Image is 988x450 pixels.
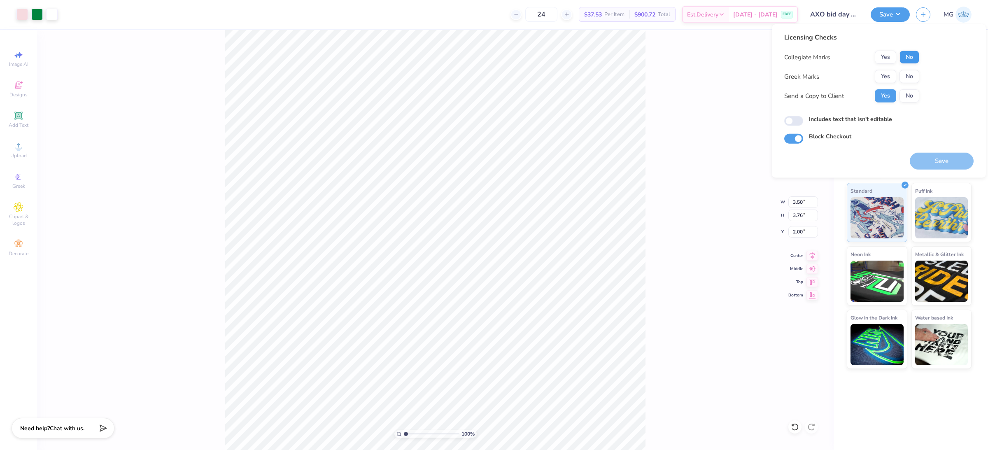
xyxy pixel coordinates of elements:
span: Image AI [9,61,28,68]
span: Greek [12,183,25,189]
span: [DATE] - [DATE] [733,10,778,19]
span: 100 % [461,430,475,438]
span: Designs [9,91,28,98]
span: $37.53 [584,10,602,19]
img: Glow in the Dark Ink [851,324,904,365]
span: Water based Ink [915,313,953,322]
div: Collegiate Marks [784,53,830,62]
input: – – [525,7,557,22]
span: Center [788,253,803,259]
span: Neon Ink [851,250,871,259]
img: Metallic & Glitter Ink [915,261,968,302]
span: Puff Ink [915,187,932,195]
div: Greek Marks [784,72,819,82]
div: Licensing Checks [784,33,919,42]
strong: Need help? [20,424,50,432]
span: Per Item [604,10,624,19]
img: Water based Ink [915,324,968,365]
span: Chat with us. [50,424,84,432]
span: MG [944,10,953,19]
button: Yes [875,70,896,83]
img: Neon Ink [851,261,904,302]
span: Middle [788,266,803,272]
button: No [899,51,919,64]
button: No [899,70,919,83]
button: Yes [875,51,896,64]
img: Mary Grace [955,7,972,23]
span: FREE [783,12,791,17]
label: Includes text that isn't editable [809,115,892,124]
div: Send a Copy to Client [784,91,844,101]
span: Total [658,10,670,19]
span: Upload [10,152,27,159]
span: Metallic & Glitter Ink [915,250,964,259]
span: Top [788,279,803,285]
label: Block Checkout [809,132,851,141]
span: Decorate [9,250,28,257]
button: Save [871,7,910,22]
span: Est. Delivery [687,10,718,19]
span: Add Text [9,122,28,128]
span: Bottom [788,292,803,298]
input: Untitled Design [804,6,864,23]
img: Standard [851,197,904,238]
span: Standard [851,187,872,195]
span: Clipart & logos [4,213,33,226]
a: MG [944,7,972,23]
span: $900.72 [634,10,655,19]
span: Glow in the Dark Ink [851,313,897,322]
img: Puff Ink [915,197,968,238]
button: Yes [875,89,896,103]
button: No [899,89,919,103]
